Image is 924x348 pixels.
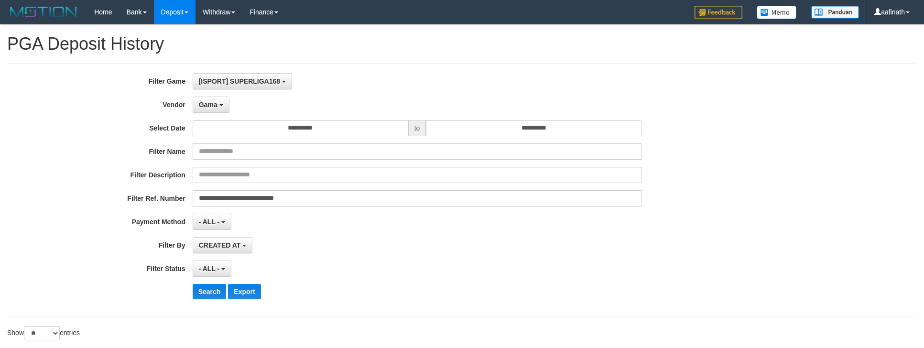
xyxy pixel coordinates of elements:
[193,237,253,253] button: CREATED AT
[193,97,229,113] button: Gama
[199,218,220,226] span: - ALL -
[199,241,241,249] span: CREATED AT
[24,326,60,340] select: Showentries
[228,284,261,299] button: Export
[757,6,797,19] img: Button%20Memo.svg
[193,73,292,89] button: [ISPORT] SUPERLIGA168
[7,34,917,54] h1: PGA Deposit History
[811,6,859,19] img: panduan.png
[408,120,426,136] span: to
[193,284,227,299] button: Search
[695,6,742,19] img: Feedback.jpg
[193,214,231,230] button: - ALL -
[193,261,231,277] button: - ALL -
[199,265,220,272] span: - ALL -
[7,5,80,19] img: MOTION_logo.png
[199,77,280,85] span: [ISPORT] SUPERLIGA168
[7,326,80,340] label: Show entries
[199,101,217,109] span: Gama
